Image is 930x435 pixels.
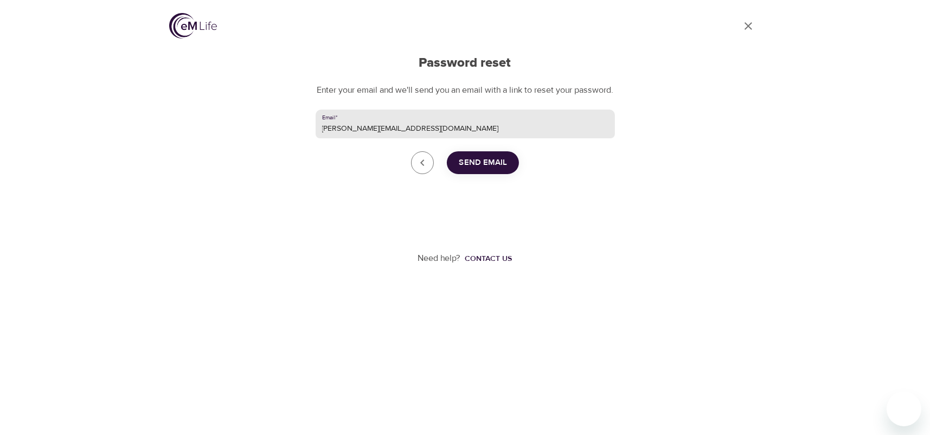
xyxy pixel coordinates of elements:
[465,253,512,264] div: Contact us
[461,253,512,264] a: Contact us
[316,55,615,71] h2: Password reset
[887,392,921,426] iframe: Button to launch messaging window
[447,151,519,174] button: Send Email
[418,252,461,265] p: Need help?
[316,84,615,97] p: Enter your email and we'll send you an email with a link to reset your password.
[735,13,761,39] a: close
[459,156,507,170] span: Send Email
[169,13,217,39] img: logo
[411,151,434,174] a: close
